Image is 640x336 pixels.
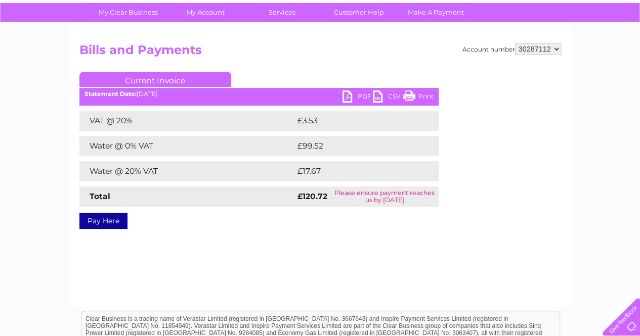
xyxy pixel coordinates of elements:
[373,90,403,105] a: CSV
[81,6,560,49] div: Clear Business is a trading name of Verastar Limited (registered in [GEOGRAPHIC_DATA] No. 3667643...
[79,213,127,229] a: Pay Here
[462,43,481,51] a: Water
[297,191,327,201] strong: £120.72
[403,90,434,105] a: Print
[295,111,415,131] td: £3.53
[330,186,438,207] td: Please ensure payment reaches us by [DATE]
[90,191,110,201] strong: Total
[84,90,137,98] b: Statement Date:
[449,5,519,18] a: 0333 014 3131
[79,111,295,131] td: VAT @ 20%
[79,136,295,156] td: Water @ 0% VAT
[516,43,546,51] a: Telecoms
[295,161,417,181] td: £17.67
[240,3,324,22] a: Services
[317,3,401,22] a: Customer Help
[573,43,598,51] a: Contact
[87,3,170,22] a: My Clear Business
[607,43,630,51] a: Log out
[79,72,231,87] a: Current Invoice
[552,43,567,51] a: Blog
[163,3,247,22] a: My Account
[295,136,418,156] td: £99.52
[79,161,295,181] td: Water @ 20% VAT
[487,43,509,51] a: Energy
[79,90,439,98] div: [DATE]
[22,26,74,57] img: logo.png
[343,90,373,105] a: PDF
[394,3,478,22] a: Make A Payment
[462,43,561,55] div: Account number
[79,43,561,62] h2: Bills and Payments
